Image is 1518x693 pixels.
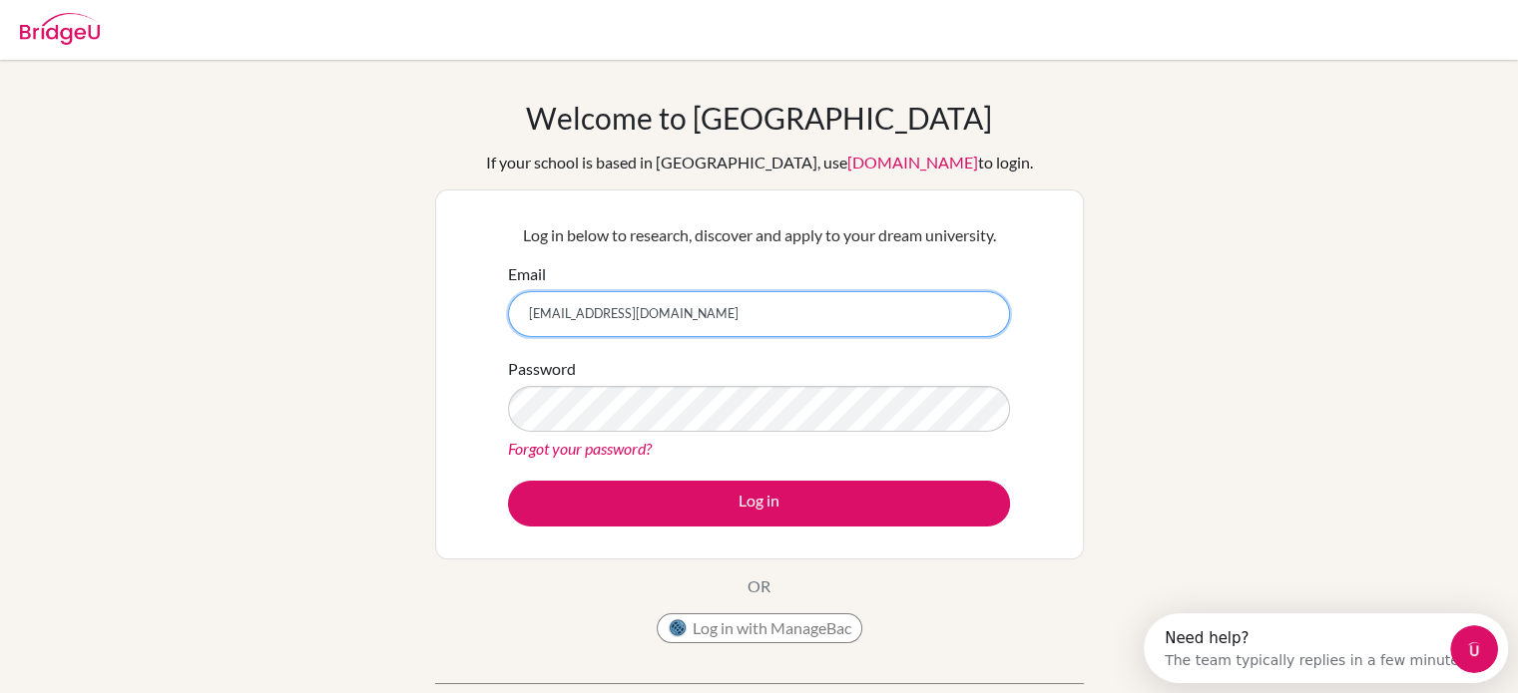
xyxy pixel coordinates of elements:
p: Log in below to research, discover and apply to your dream university. [508,223,1010,247]
iframe: Intercom live chat discovery launcher [1144,613,1508,683]
button: Log in with ManageBac [657,613,862,643]
div: If your school is based in [GEOGRAPHIC_DATA], use to login. [486,151,1033,174]
p: OR [748,574,770,598]
div: Need help? [21,17,327,33]
a: Forgot your password? [508,439,652,458]
label: Email [508,262,546,286]
h1: Welcome to [GEOGRAPHIC_DATA] [526,100,992,136]
div: Open Intercom Messenger [8,8,386,63]
iframe: Intercom live chat [1450,625,1498,673]
label: Password [508,357,576,381]
button: Log in [508,481,1010,526]
a: [DOMAIN_NAME] [847,153,978,172]
div: The team typically replies in a few minutes. [21,33,327,54]
img: Bridge-U [20,13,100,45]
